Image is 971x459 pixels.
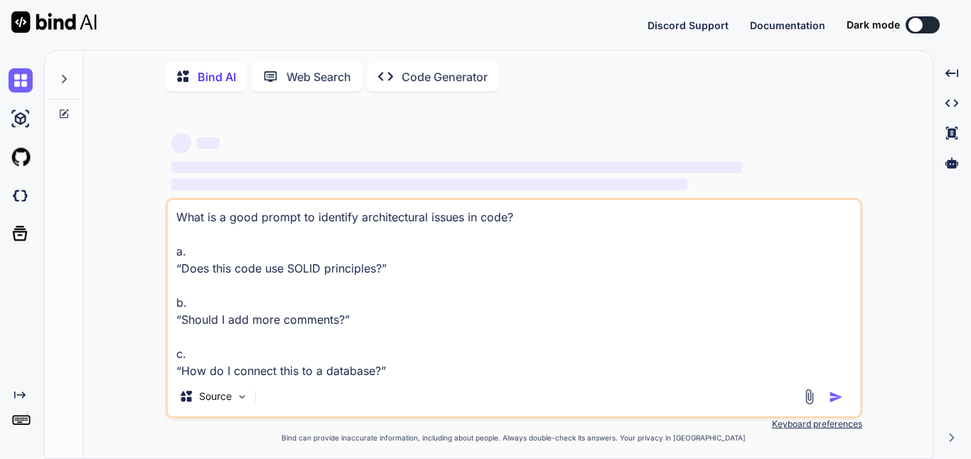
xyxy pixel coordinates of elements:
p: Keyboard preferences [166,418,862,430]
img: attachment [801,389,817,405]
img: ai-studio [9,107,33,131]
img: chat [9,68,33,93]
textarea: What is a good prompt to identify architectural issues in code? a. “Does this code use SOLID prin... [168,200,860,376]
span: ‌ [171,162,742,173]
img: Bind AI [11,11,97,33]
p: Bind AI [198,68,236,85]
span: ‌ [171,133,191,153]
span: Discord Support [648,19,729,31]
img: Pick Models [236,391,248,403]
img: githubLight [9,145,33,169]
p: Bind can provide inaccurate information, including about people. Always double-check its answers.... [166,433,862,443]
p: Source [199,389,232,403]
p: Code Generator [402,68,488,85]
img: darkCloudIdeIcon [9,184,33,208]
button: Discord Support [648,18,729,33]
p: Web Search [286,68,351,85]
img: icon [829,390,843,404]
span: ‌ [171,179,687,190]
span: Dark mode [847,18,900,32]
span: ‌ [197,137,220,149]
button: Documentation [750,18,825,33]
span: Documentation [750,19,825,31]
